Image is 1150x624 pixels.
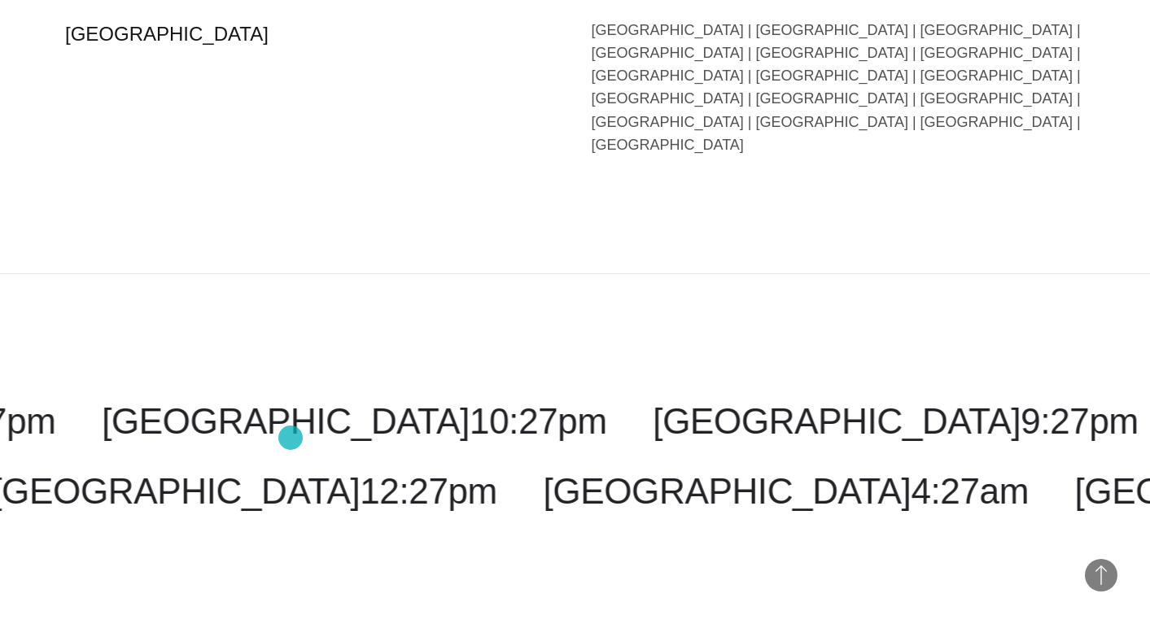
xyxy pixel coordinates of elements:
a: [GEOGRAPHIC_DATA]9:27pm [653,401,1139,441]
div: [GEOGRAPHIC_DATA] [65,19,559,156]
span: 10:27pm [470,401,607,441]
a: [GEOGRAPHIC_DATA]10:27pm [102,401,607,441]
button: Back to Top [1085,559,1117,591]
a: [GEOGRAPHIC_DATA]4:27am [543,471,1029,511]
div: [GEOGRAPHIC_DATA] | [GEOGRAPHIC_DATA] | [GEOGRAPHIC_DATA] | [GEOGRAPHIC_DATA] | [GEOGRAPHIC_DATA]... [592,19,1086,156]
span: 9:27pm [1021,401,1139,441]
span: 4:27am [911,471,1029,511]
span: 12:27pm [360,471,497,511]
